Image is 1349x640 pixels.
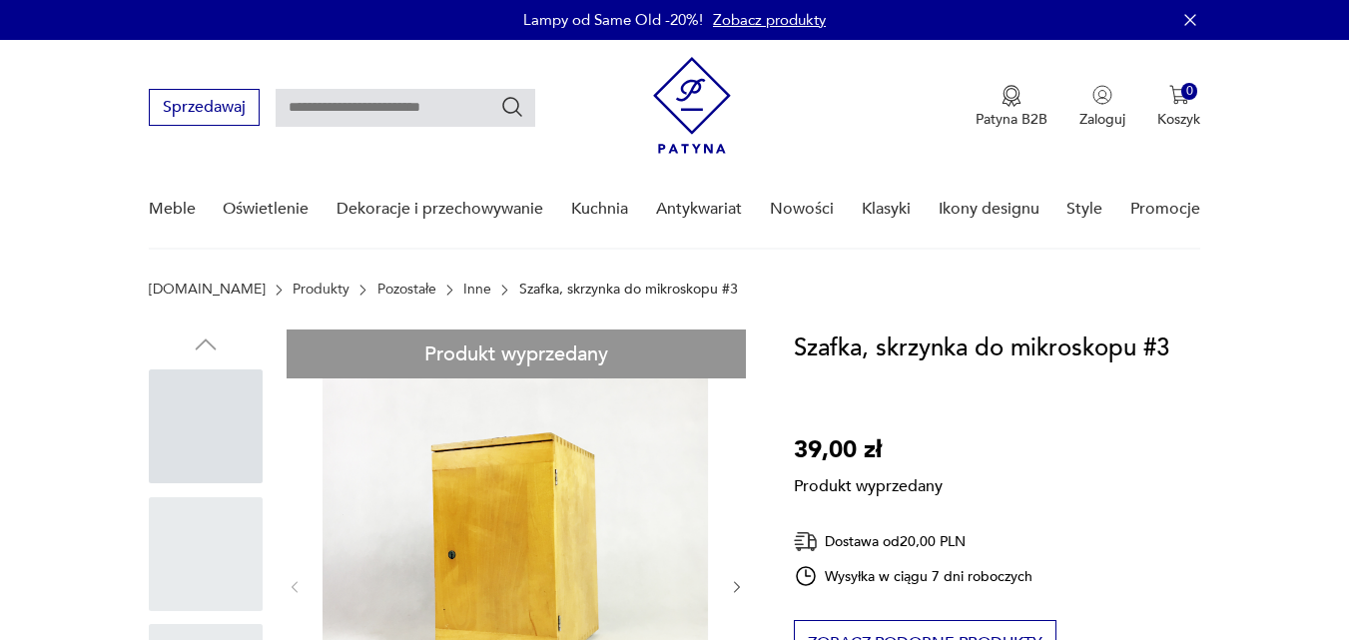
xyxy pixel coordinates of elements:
[1092,85,1112,105] img: Ikonka użytkownika
[976,85,1047,129] a: Ikona medaluPatyna B2B
[463,282,491,298] a: Inne
[794,564,1033,588] div: Wysyłka w ciągu 7 dni roboczych
[1066,171,1102,248] a: Style
[337,171,543,248] a: Dekoracje i przechowywanie
[794,431,943,469] p: 39,00 zł
[1157,85,1200,129] button: 0Koszyk
[519,282,738,298] p: Szafka, skrzynka do mikroskopu #3
[976,85,1047,129] button: Patyna B2B
[794,469,943,497] p: Produkt wyprzedany
[1169,85,1189,105] img: Ikona koszyka
[794,529,818,554] img: Ikona dostawy
[1079,85,1125,129] button: Zaloguj
[713,10,826,30] a: Zobacz produkty
[794,529,1033,554] div: Dostawa od 20,00 PLN
[1157,110,1200,129] p: Koszyk
[939,171,1039,248] a: Ikony designu
[1130,171,1200,248] a: Promocje
[293,282,349,298] a: Produkty
[149,102,260,116] a: Sprzedawaj
[223,171,309,248] a: Oświetlenie
[149,171,196,248] a: Meble
[770,171,834,248] a: Nowości
[500,95,524,119] button: Szukaj
[653,57,731,154] img: Patyna - sklep z meblami i dekoracjami vintage
[571,171,628,248] a: Kuchnia
[1002,85,1021,107] img: Ikona medalu
[976,110,1047,129] p: Patyna B2B
[794,329,1169,367] h1: Szafka, skrzynka do mikroskopu #3
[523,10,703,30] p: Lampy od Same Old -20%!
[1181,83,1198,100] div: 0
[862,171,911,248] a: Klasyki
[656,171,742,248] a: Antykwariat
[377,282,436,298] a: Pozostałe
[149,282,266,298] a: [DOMAIN_NAME]
[149,89,260,126] button: Sprzedawaj
[1079,110,1125,129] p: Zaloguj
